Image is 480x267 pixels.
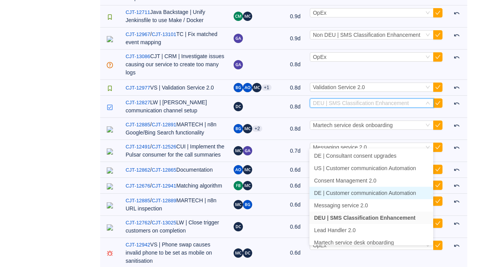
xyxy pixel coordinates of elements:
a: CJT-13101 [152,31,176,38]
img: DC [234,222,243,231]
span: Lead Handler 2.0 [314,227,355,233]
a: CJT-12862 [126,166,150,174]
img: 10318 [107,104,113,110]
img: BG [243,200,252,209]
a: CJT-12967 [126,31,150,38]
td: CJT | CRM | Investigate issues causing our service to create too many logs [122,50,230,80]
button: icon: check [433,121,442,130]
span: DE | Customer communication Automation [314,190,416,196]
img: MC [243,181,252,190]
td: Documentation [122,162,230,178]
span: Consent Management 2.0 [314,177,376,184]
span: OpEx [313,10,326,16]
img: 20147 [107,36,113,42]
img: MC [234,248,243,258]
td: LW | Close trigger customers on completion [122,216,230,238]
i: icon: down [425,55,430,60]
img: 20147 [107,202,113,208]
i: icon: down [425,101,430,106]
span: OpEx [313,54,326,60]
a: CJT-12491 [126,143,150,151]
span: Messaging service 2.0 [313,144,367,150]
i: icon: down [425,85,430,90]
img: AO [243,83,252,92]
img: MC [243,12,252,21]
td: MARTECH | n8n Google/Bing Search functionality [122,118,230,140]
span: / [126,183,152,189]
img: BG [234,124,243,133]
span: / [126,143,152,150]
a: CJT-12711 [126,9,150,16]
img: 20147 [107,224,113,231]
a: CJT-12891 [152,121,176,129]
td: LW | [PERSON_NAME] communication channel setup [122,96,230,118]
td: 0.8d [285,96,306,118]
span: OpEx [313,242,326,248]
button: icon: check [433,196,442,206]
i: icon: down [425,10,430,16]
td: Matching algorithm [122,178,230,194]
img: CM [234,12,243,21]
a: CJT-12977 [126,84,150,92]
img: MC [243,124,252,133]
td: 0.8d [285,50,306,80]
span: Martech service desk onboarding [314,239,394,246]
span: Messaging service 2.0 [314,202,368,208]
img: GA [234,34,243,43]
button: icon: check [433,8,442,17]
a: CJT-12942 [126,241,150,249]
i: icon: down [425,123,430,128]
button: icon: check [433,181,442,190]
img: GA [234,60,243,69]
td: 0.7d [285,140,306,162]
a: CJT-12889 [152,197,176,205]
aui-badge: +2 [252,126,262,132]
button: icon: check [433,143,442,152]
button: icon: check [433,83,442,92]
img: 20147 [107,167,113,174]
span: / [126,167,152,173]
i: icon: down [425,145,430,150]
aui-badge: +1 [261,84,272,91]
td: TC | Fix matched event mapping [122,28,230,50]
img: 10320 [107,62,113,68]
td: Java Backstage | Unify Jenkinsfile to use Make / Docker [122,5,230,28]
a: CJT-12885 [126,121,150,129]
img: MC [252,83,261,92]
img: 10303 [107,250,113,257]
img: BG [234,83,243,92]
img: MC [243,165,252,174]
img: 20147 [107,126,113,133]
img: 10315 [107,14,113,20]
td: 0.8d [285,80,306,96]
img: 20147 [107,183,113,189]
i: icon: down [425,243,430,248]
a: CJT-13086 [126,53,150,60]
td: 0.6d [285,178,306,194]
td: VS | Validation Service 2.0 [122,80,230,96]
button: icon: check [433,165,442,174]
img: 20147 [107,148,113,155]
button: icon: check [433,219,442,228]
button: icon: check [433,98,442,108]
img: DC [234,102,243,111]
td: MARTECH | n8n URL inspection [122,194,230,216]
td: 0.6d [285,216,306,238]
i: icon: down [425,33,430,38]
a: CJT-13025 [152,219,176,227]
a: CJT-12827 [126,99,150,107]
span: / [126,197,152,203]
span: DEU | SMS Classification Enhancement [314,215,415,221]
a: CJT-12865 [152,166,176,174]
button: icon: check [433,241,442,250]
span: Non DEU | SMS Classification Enhancement [313,32,420,38]
span: DE | Consultant consent upgrades [314,153,396,159]
span: Martech service desk onboarding [313,122,393,128]
td: 0.9d [285,5,306,28]
td: 0.6d [285,162,306,178]
td: 0.6d [285,194,306,216]
span: US | Customer communication Automation [314,165,416,171]
button: icon: check [433,52,442,62]
img: MC [234,200,243,209]
td: 0.8d [285,118,306,140]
